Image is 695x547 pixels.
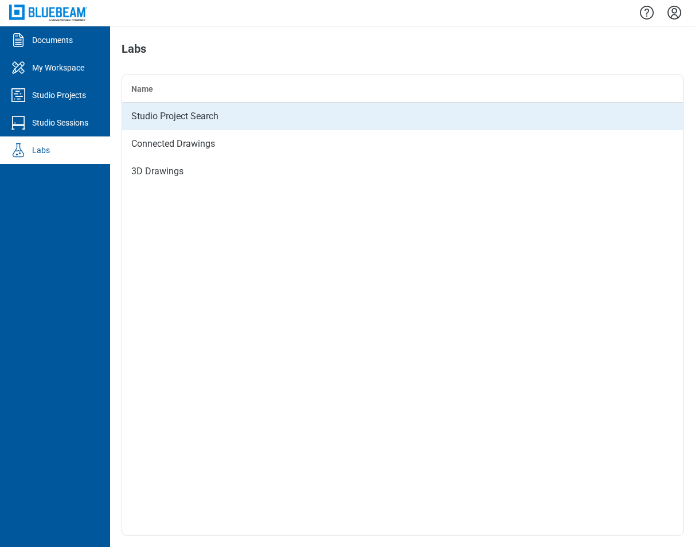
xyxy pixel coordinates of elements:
img: Bluebeam, Inc. [9,5,87,21]
svg: Labs [9,141,28,159]
div: Labs [32,144,50,156]
svg: My Workspace [9,58,28,77]
td: Connected Drawings [122,130,683,158]
td: Studio Project Search [122,103,683,130]
div: Documents [32,34,73,46]
table: Labs projects table [122,75,683,185]
td: 3D Drawings [122,158,683,185]
div: Studio Projects [32,89,86,101]
div: My Workspace [32,62,84,73]
svg: Documents [9,31,28,49]
div: Studio Sessions [32,117,88,128]
svg: Studio Sessions [9,114,28,132]
div: Name [131,83,674,95]
h1: Labs [122,42,146,61]
svg: Studio Projects [9,86,28,104]
button: Settings [665,3,684,22]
